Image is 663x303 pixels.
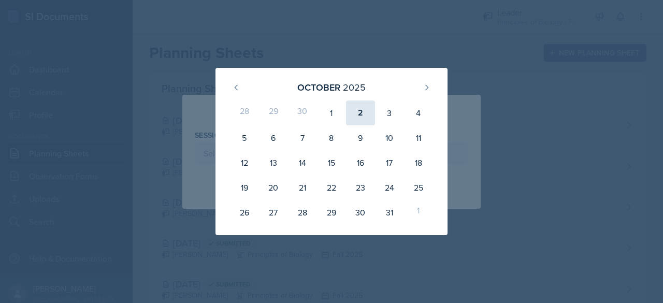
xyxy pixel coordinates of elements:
div: 14 [288,150,317,175]
div: 8 [317,125,346,150]
div: 1 [317,100,346,125]
div: October [297,80,340,94]
div: 30 [346,200,375,225]
div: 2025 [343,80,366,94]
div: 18 [404,150,433,175]
div: 21 [288,175,317,200]
div: 29 [259,100,288,125]
div: 23 [346,175,375,200]
div: 25 [404,175,433,200]
div: 7 [288,125,317,150]
div: 26 [230,200,259,225]
div: 28 [230,100,259,125]
div: 11 [404,125,433,150]
div: 12 [230,150,259,175]
div: 30 [288,100,317,125]
div: 28 [288,200,317,225]
div: 15 [317,150,346,175]
div: 22 [317,175,346,200]
div: 27 [259,200,288,225]
div: 29 [317,200,346,225]
div: 5 [230,125,259,150]
div: 3 [375,100,404,125]
div: 9 [346,125,375,150]
div: 16 [346,150,375,175]
div: 31 [375,200,404,225]
div: 6 [259,125,288,150]
div: 2 [346,100,375,125]
div: 10 [375,125,404,150]
div: 20 [259,175,288,200]
div: 24 [375,175,404,200]
div: 4 [404,100,433,125]
div: 19 [230,175,259,200]
div: 13 [259,150,288,175]
div: 1 [404,200,433,225]
div: 17 [375,150,404,175]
